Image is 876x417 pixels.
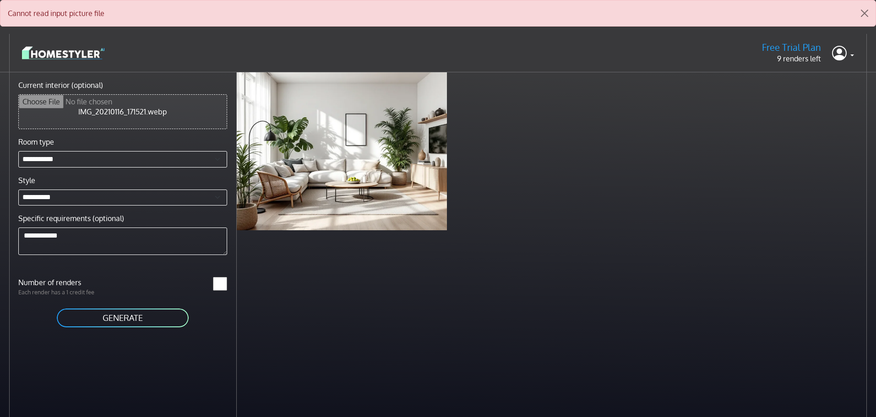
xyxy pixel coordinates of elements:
p: Each render has a 1 credit fee [13,288,123,297]
label: Specific requirements (optional) [18,213,124,224]
img: logo-3de290ba35641baa71223ecac5eacb59cb85b4c7fdf211dc9aaecaaee71ea2f8.svg [22,45,104,61]
label: Style [18,175,35,186]
button: Close [854,0,876,26]
label: Number of renders [13,277,123,288]
button: GENERATE [56,308,190,328]
p: 9 renders left [762,53,821,64]
label: Current interior (optional) [18,80,103,91]
label: Room type [18,136,54,147]
h5: Free Trial Plan [762,42,821,53]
